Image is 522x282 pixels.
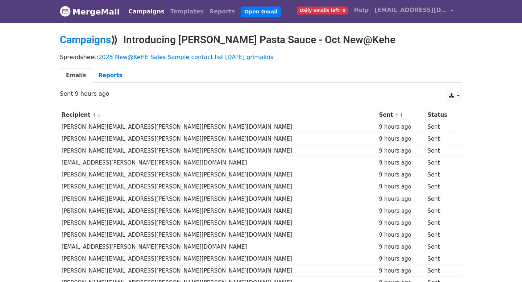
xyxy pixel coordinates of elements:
a: MergeMail [60,4,120,19]
td: [PERSON_NAME][EMAIL_ADDRESS][PERSON_NAME][PERSON_NAME][DOMAIN_NAME] [60,229,377,241]
a: Reports [207,4,238,19]
div: 9 hours ago [379,183,424,191]
div: 9 hours ago [379,195,424,203]
td: Sent [426,229,457,241]
a: Campaigns [60,34,111,46]
div: 9 hours ago [379,159,424,167]
a: Reports [92,68,128,83]
div: 9 hours ago [379,135,424,143]
td: Sent [426,205,457,217]
td: [PERSON_NAME][EMAIL_ADDRESS][PERSON_NAME][PERSON_NAME][DOMAIN_NAME] [60,133,377,145]
a: ↑ [92,112,96,118]
td: Sent [426,145,457,157]
th: Recipient [60,109,377,121]
div: 9 hours ago [379,255,424,263]
a: ↓ [399,112,403,118]
td: Sent [426,169,457,181]
th: Status [426,109,457,121]
a: Open Gmail [241,7,281,17]
td: Sent [426,265,457,277]
td: Sent [426,133,457,145]
p: Sent 9 hours ago [60,90,462,98]
a: 2025 New@KeHE Sales Sample contact list [DATE] grimaldis [98,54,273,61]
td: Sent [426,241,457,253]
a: ↑ [395,112,399,118]
span: Daily emails left: 0 [297,7,348,14]
a: Daily emails left: 0 [294,3,351,17]
div: 9 hours ago [379,147,424,155]
td: Sent [426,193,457,205]
td: [PERSON_NAME][EMAIL_ADDRESS][PERSON_NAME][PERSON_NAME][DOMAIN_NAME] [60,169,377,181]
td: [PERSON_NAME][EMAIL_ADDRESS][PERSON_NAME][PERSON_NAME][DOMAIN_NAME] [60,265,377,277]
div: 9 hours ago [379,123,424,131]
a: Emails [60,68,92,83]
a: Help [351,3,372,17]
td: [EMAIL_ADDRESS][PERSON_NAME][PERSON_NAME][DOMAIN_NAME] [60,241,377,253]
td: Sent [426,181,457,193]
div: 9 hours ago [379,219,424,227]
td: [PERSON_NAME][EMAIL_ADDRESS][PERSON_NAME][PERSON_NAME][DOMAIN_NAME] [60,181,377,193]
div: 9 hours ago [379,171,424,179]
td: [EMAIL_ADDRESS][PERSON_NAME][PERSON_NAME][DOMAIN_NAME] [60,157,377,169]
td: [PERSON_NAME][EMAIL_ADDRESS][PERSON_NAME][PERSON_NAME][DOMAIN_NAME] [60,145,377,157]
div: 9 hours ago [379,267,424,275]
td: Sent [426,253,457,265]
p: Spreadsheet: [60,53,462,61]
a: [EMAIL_ADDRESS][DOMAIN_NAME] [372,3,456,20]
a: Campaigns [125,4,167,19]
td: Sent [426,157,457,169]
a: Templates [167,4,206,19]
div: 9 hours ago [379,231,424,239]
span: [EMAIL_ADDRESS][DOMAIN_NAME] [374,6,447,14]
td: [PERSON_NAME][EMAIL_ADDRESS][PERSON_NAME][PERSON_NAME][DOMAIN_NAME] [60,193,377,205]
td: [PERSON_NAME][EMAIL_ADDRESS][PERSON_NAME][PERSON_NAME][DOMAIN_NAME] [60,217,377,229]
h2: ⟫ Introducing [PERSON_NAME] Pasta Sauce - Oct New@Kehe [60,34,462,46]
th: Sent [377,109,426,121]
div: 9 hours ago [379,243,424,251]
div: 9 hours ago [379,207,424,215]
a: ↓ [97,112,101,118]
td: Sent [426,217,457,229]
img: MergeMail logo [60,6,71,17]
td: Sent [426,121,457,133]
td: [PERSON_NAME][EMAIL_ADDRESS][PERSON_NAME][PERSON_NAME][DOMAIN_NAME] [60,205,377,217]
td: [PERSON_NAME][EMAIL_ADDRESS][PERSON_NAME][PERSON_NAME][DOMAIN_NAME] [60,121,377,133]
td: [PERSON_NAME][EMAIL_ADDRESS][PERSON_NAME][PERSON_NAME][DOMAIN_NAME] [60,253,377,265]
